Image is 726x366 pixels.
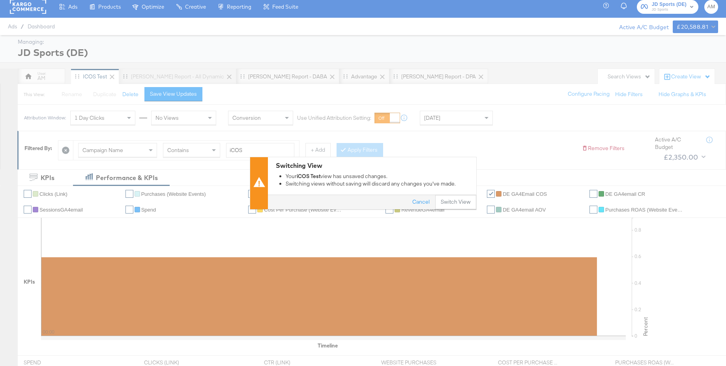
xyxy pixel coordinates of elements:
li: Switching views without saving will discard any changes you've made. [286,180,472,188]
strong: iCOS Test [297,173,320,180]
button: Cancel [407,195,435,209]
button: Switch View [435,195,476,209]
li: Your view has unsaved changes. [286,173,472,180]
div: Switching View [276,161,472,170]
